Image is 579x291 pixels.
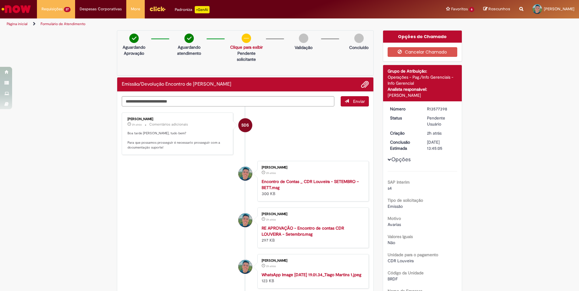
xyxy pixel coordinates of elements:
[242,34,251,43] img: circle-minus.png
[262,179,359,190] a: Encontro de Contas _ CDR Louveira - SETEMBRO – BETT.msg
[41,6,63,12] span: Requisições
[385,106,423,112] dt: Número
[7,21,28,26] a: Página inicial
[238,118,252,132] div: Sabrina Da Silva Oliveira
[131,6,140,12] span: More
[175,6,210,13] div: Padroniza
[122,96,334,106] textarea: Digite sua mensagem aqui...
[451,6,468,12] span: Favoritos
[266,218,276,221] time: 29/09/2025 14:44:46
[120,44,148,56] p: Aguardando Aprovação
[127,117,228,121] div: [PERSON_NAME]
[80,6,122,12] span: Despesas Corporativas
[388,204,403,209] span: Emissão
[361,80,369,88] button: Adicionar anexos
[388,198,423,203] b: Tipo de solicitação
[241,118,249,132] span: SDS
[469,7,474,12] span: 6
[262,178,362,197] div: 300 KB
[385,130,423,136] dt: Criação
[64,7,71,12] span: 27
[388,179,410,185] b: SAP Interim
[262,166,362,169] div: [PERSON_NAME]
[388,216,401,221] b: Motivo
[149,4,166,13] img: click_logo_yellow_360x200.png
[295,44,313,51] p: Validação
[427,130,455,136] div: 29/09/2025 14:45:00
[427,115,455,127] div: Pendente Usuário
[388,86,458,92] div: Analista responsável:
[388,92,458,98] div: [PERSON_NAME]
[388,240,395,245] span: Não
[388,222,401,227] span: Avarias
[266,171,276,175] time: 29/09/2025 14:44:55
[388,68,458,74] div: Grupo de Atribuição:
[488,6,510,12] span: Rascunhos
[230,44,263,50] a: Clique para exibir
[238,213,252,227] div: Sostenys Campos Souza
[41,21,85,26] a: Formulário de Atendimento
[132,123,142,126] span: 2h atrás
[132,123,142,126] time: 29/09/2025 15:04:02
[5,18,382,30] ul: Trilhas de página
[149,122,188,127] small: Comentários adicionais
[175,44,203,56] p: Aguardando atendimento
[385,115,423,121] dt: Status
[262,272,362,284] div: 123 KB
[544,6,574,11] span: [PERSON_NAME]
[195,6,210,13] p: +GenAi
[427,106,455,112] div: R13577398
[299,34,308,43] img: img-circle-grey.png
[354,34,364,43] img: img-circle-grey.png
[127,131,228,150] p: Boa tarde [PERSON_NAME], tudo bem? Para que possamos prosseguir é necessario prosseguir com a doc...
[262,272,361,277] a: WhatsApp Image [DATE] 19.01.34_Tiago Martins 1.jpeg
[349,44,369,51] p: Concluído
[266,264,276,268] span: 2h atrás
[129,34,139,43] img: check-circle-green.png
[427,130,442,136] span: 2h atrás
[388,252,438,257] b: Unidade para o pagamento
[184,34,194,43] img: check-circle-green.png
[483,6,510,12] a: Rascunhos
[388,276,398,282] span: BRDF
[388,185,392,191] span: s4
[266,264,276,268] time: 29/09/2025 14:44:39
[262,212,362,216] div: [PERSON_NAME]
[262,259,362,263] div: [PERSON_NAME]
[353,99,365,104] span: Enviar
[427,139,455,151] div: [DATE] 13:45:05
[427,130,442,136] time: 29/09/2025 14:45:00
[388,258,414,263] span: CDR Louveira
[388,234,413,239] b: Valores Iguais
[266,171,276,175] span: 2h atrás
[230,50,263,62] p: Pendente solicitante
[266,218,276,221] span: 2h atrás
[341,96,369,106] button: Enviar
[388,270,424,276] b: Código da Unidade
[238,167,252,181] div: Sostenys Campos Souza
[262,225,362,243] div: 297 KB
[385,139,423,151] dt: Conclusão Estimada
[388,74,458,86] div: Operações - Pag./Info Gerenciais - Info Gerencial
[122,82,231,87] h2: Emissão/Devolução Encontro de Contas Fornecedor Histórico de tíquete
[238,260,252,274] div: Sostenys Campos Souza
[1,3,32,15] img: ServiceNow
[262,225,344,237] a: RE APROVAÇÃO - Encontro de contas CDR LOUVEIRA - Setembro.msg
[383,31,462,43] div: Opções do Chamado
[388,47,458,57] button: Cancelar Chamado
